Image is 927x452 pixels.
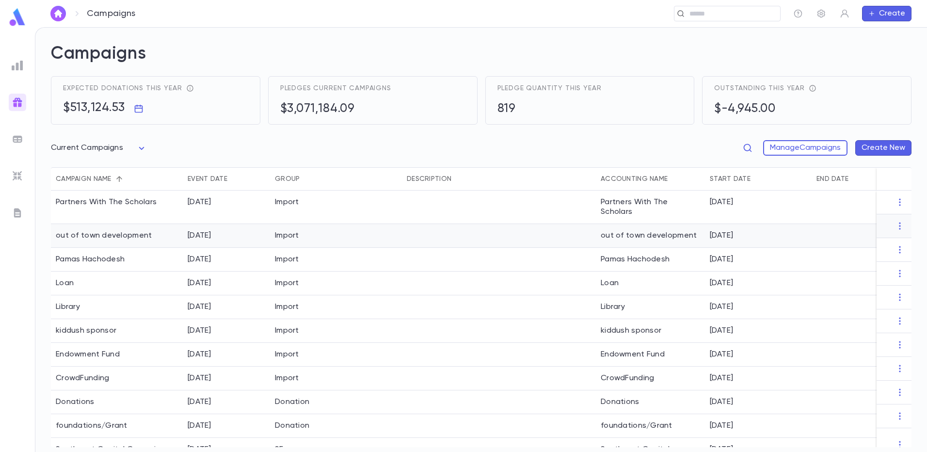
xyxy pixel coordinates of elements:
p: [DATE] [710,197,733,207]
div: CrowdFunding [56,373,109,383]
span: Pledge quantity this year [497,84,602,92]
div: Donation [275,397,309,407]
span: Expected donations this year [63,84,182,92]
div: Campaign name [51,167,183,191]
p: [DATE] [710,397,733,407]
h5: $513,124.53 [63,101,125,115]
div: Donations [56,397,95,407]
div: Pamas Hachodesh [596,248,705,272]
div: 11/13/2024 [188,350,211,359]
span: Outstanding this year [714,84,805,92]
span: Current Campaigns [51,144,123,152]
p: [DATE] [710,373,733,383]
div: Import [275,302,299,312]
h2: Campaigns [51,43,911,76]
div: Partners With The Scholars [56,197,157,207]
div: kiddush sponsor [596,319,705,343]
p: [DATE] [710,278,733,288]
div: End Date [812,167,918,191]
img: imports_grey.530a8a0e642e233f2baf0ef88e8c9fcb.svg [12,170,23,182]
div: Donation [275,421,309,431]
div: Loan [596,272,705,295]
div: foundations/Grant [56,421,128,431]
div: foundations/Grant [596,414,705,438]
button: Create New [855,140,911,156]
p: [DATE] [710,231,733,241]
div: Import [275,350,299,359]
h5: 819 [497,102,516,116]
p: [DATE] [710,421,733,431]
button: Sort [112,171,127,187]
div: 11/13/2024 [188,302,211,312]
img: letters_grey.7941b92b52307dd3b8a917253454ce1c.svg [12,207,23,219]
div: Import [275,326,299,336]
div: out of town development [56,231,152,241]
img: campaigns_gradient.17ab1fa96dd0f67c2e976ce0b3818124.svg [12,97,23,108]
div: 11/13/2024 [188,255,211,264]
div: Import [275,231,299,241]
div: Endowment Fund [596,343,705,367]
div: Current Campaigns [51,139,147,158]
h5: $3,071,184.09 [280,102,355,116]
div: total receivables - total income [805,84,816,92]
p: [DATE] [710,302,733,312]
div: Description [402,167,596,191]
div: reflects total pledges + recurring donations expected throughout the year [182,84,194,92]
div: 11/13/2024 [188,421,211,431]
div: Loan [56,278,74,288]
img: logo [8,8,27,27]
div: Event Date [188,167,227,191]
img: batches_grey.339ca447c9d9533ef1741baa751efc33.svg [12,133,23,145]
div: Library [56,302,80,312]
div: Endowment Fund [56,350,120,359]
div: out of town development [596,224,705,248]
div: Start Date [710,167,751,191]
img: reports_grey.c525e4749d1bce6a11f5fe2a8de1b229.svg [12,60,23,71]
div: Library [596,295,705,319]
div: Accounting Name [601,167,668,191]
span: Pledges current campaigns [280,84,391,92]
div: Start Date [705,167,812,191]
p: [DATE] [710,350,733,359]
div: Description [407,167,451,191]
img: home_white.a664292cf8c1dea59945f0da9f25487c.svg [52,10,64,17]
div: Import [275,278,299,288]
div: Pamas Hachodesh [56,255,125,264]
button: Create [862,6,911,21]
div: CrowdFunding [596,367,705,390]
div: Accounting Name [596,167,705,191]
div: 11/13/2024 [188,397,211,407]
div: kiddush sponsor [56,326,116,336]
div: 11/13/2024 [188,373,211,383]
div: Event Date [183,167,270,191]
div: Import [275,197,299,207]
div: Partners With The Scholars [596,191,705,224]
div: End Date [816,167,848,191]
div: Import [275,255,299,264]
div: Group [270,167,402,191]
div: 11/13/2024 [188,278,211,288]
p: [DATE] [710,255,733,264]
p: Campaigns [87,8,136,19]
div: 11/13/2024 [188,326,211,336]
div: Campaign name [56,167,112,191]
div: Donations [596,390,705,414]
div: 11/13/2024 [188,197,211,207]
h5: $-4,945.00 [714,102,775,116]
p: [DATE] [710,326,733,336]
div: Import [275,373,299,383]
div: Group [275,167,300,191]
button: ManageCampaigns [763,140,847,156]
div: 11/13/2024 [188,231,211,241]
